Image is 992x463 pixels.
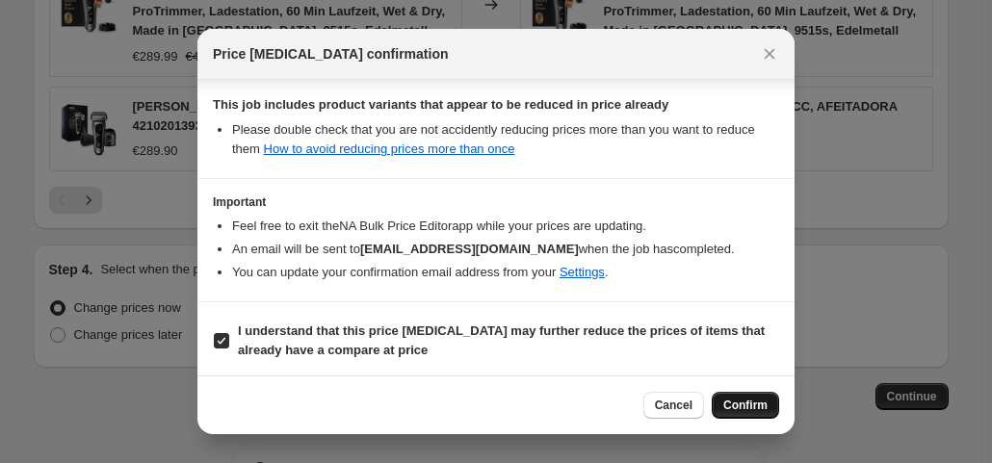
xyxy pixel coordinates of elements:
[213,194,779,210] h3: Important
[643,392,704,419] button: Cancel
[723,398,768,413] span: Confirm
[655,398,692,413] span: Cancel
[232,263,779,282] li: You can update your confirmation email address from your .
[213,44,449,64] span: Price [MEDICAL_DATA] confirmation
[360,242,579,256] b: [EMAIL_ADDRESS][DOMAIN_NAME]
[712,392,779,419] button: Confirm
[232,240,779,259] li: An email will be sent to when the job has completed .
[238,323,765,357] b: I understand that this price [MEDICAL_DATA] may further reduce the prices of items that already h...
[560,265,605,279] a: Settings
[213,97,668,112] b: This job includes product variants that appear to be reduced in price already
[756,40,783,67] button: Close
[264,141,515,156] a: How to avoid reducing prices more than once
[232,120,779,159] li: Please double check that you are not accidently reducing prices more than you want to reduce them
[232,217,779,236] li: Feel free to exit the NA Bulk Price Editor app while your prices are updating.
